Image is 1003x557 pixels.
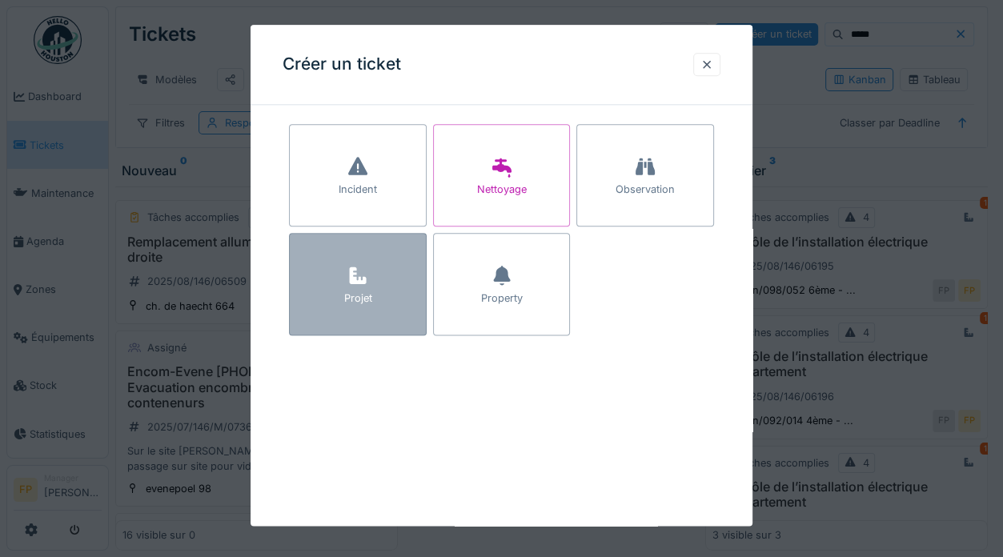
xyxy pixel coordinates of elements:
div: Nettoyage [477,182,527,198]
h3: Créer un ticket [283,54,401,74]
div: Property [481,291,523,307]
div: Projet [344,291,372,307]
div: Observation [616,182,675,198]
div: Incident [339,182,377,198]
